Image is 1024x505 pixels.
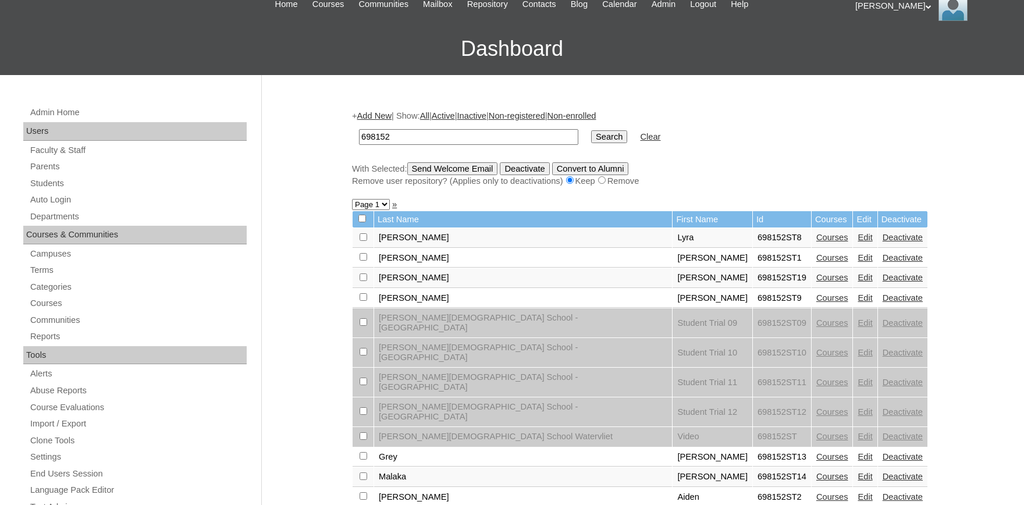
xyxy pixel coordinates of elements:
td: [PERSON_NAME] [673,467,752,487]
td: Grey [374,447,672,467]
td: Deactivate [878,211,927,228]
a: Deactivate [883,378,923,387]
a: Reports [29,329,247,344]
a: Deactivate [883,452,923,461]
td: [PERSON_NAME] [374,289,672,308]
a: Deactivate [883,492,923,502]
td: [PERSON_NAME] [673,268,752,288]
a: Communities [29,313,247,328]
td: 698152ST12 [753,397,811,426]
a: Courses [816,348,848,357]
a: Non-enrolled [547,111,596,120]
td: Courses [812,211,853,228]
a: Courses [816,253,848,262]
td: Last Name [374,211,672,228]
a: All [420,111,429,120]
td: [PERSON_NAME][DEMOGRAPHIC_DATA] School Watervliet [374,427,672,447]
a: Edit [858,293,872,303]
td: [PERSON_NAME][DEMOGRAPHIC_DATA] School - [GEOGRAPHIC_DATA] [374,338,672,367]
a: Inactive [457,111,487,120]
input: Search [359,129,578,145]
td: 698152ST13 [753,447,811,467]
a: » [392,200,397,209]
a: Courses [816,318,848,328]
td: [PERSON_NAME] [374,248,672,268]
td: Lyra [673,228,752,248]
div: With Selected: [352,162,928,187]
td: Student Trial 12 [673,397,752,426]
input: Deactivate [500,162,549,175]
a: Abuse Reports [29,383,247,398]
a: End Users Session [29,467,247,481]
a: Courses [816,233,848,242]
a: Clone Tools [29,433,247,448]
div: Courses & Communities [23,226,247,244]
div: Tools [23,346,247,365]
a: Non-registered [489,111,545,120]
td: 698152ST11 [753,368,811,397]
a: Auto Login [29,193,247,207]
a: Edit [858,452,872,461]
td: Student Trial 09 [673,308,752,337]
a: Language Pack Editor [29,483,247,497]
td: Student Trial 10 [673,338,752,367]
a: Edit [858,472,872,481]
a: Admin Home [29,105,247,120]
a: Deactivate [883,253,923,262]
td: Student Trial 11 [673,368,752,397]
td: 698152ST09 [753,308,811,337]
a: Add New [357,111,392,120]
td: 698152ST10 [753,338,811,367]
a: Courses [816,472,848,481]
td: Edit [853,211,877,228]
a: Active [432,111,455,120]
a: Courses [816,293,848,303]
td: [PERSON_NAME] [673,289,752,308]
a: Terms [29,263,247,278]
a: Deactivate [883,233,923,242]
div: Users [23,122,247,141]
td: [PERSON_NAME] [374,268,672,288]
a: Edit [858,253,872,262]
a: Edit [858,407,872,417]
a: Courses [816,432,848,441]
td: 698152ST8 [753,228,811,248]
a: Edit [858,273,872,282]
a: Edit [858,318,872,328]
td: First Name [673,211,752,228]
td: 698152ST1 [753,248,811,268]
td: Malaka [374,467,672,487]
h3: Dashboard [6,23,1018,75]
td: [PERSON_NAME] [673,447,752,467]
a: Edit [858,348,872,357]
a: Departments [29,209,247,224]
a: Deactivate [883,293,923,303]
input: Send Welcome Email [407,162,498,175]
td: 698152ST [753,427,811,447]
a: Categories [29,280,247,294]
td: [PERSON_NAME] [673,248,752,268]
div: + | Show: | | | | [352,110,928,187]
a: Edit [858,432,872,441]
a: Courses [29,296,247,311]
a: Courses [816,407,848,417]
td: 698152ST19 [753,268,811,288]
a: Alerts [29,367,247,381]
a: Students [29,176,247,191]
a: Faculty & Staff [29,143,247,158]
a: Edit [858,492,872,502]
a: Courses [816,273,848,282]
a: Deactivate [883,472,923,481]
td: 698152ST14 [753,467,811,487]
td: Id [753,211,811,228]
td: [PERSON_NAME][DEMOGRAPHIC_DATA] School - [GEOGRAPHIC_DATA] [374,308,672,337]
a: Clear [640,132,660,141]
a: Course Evaluations [29,400,247,415]
a: Edit [858,233,872,242]
td: [PERSON_NAME][DEMOGRAPHIC_DATA] School - [GEOGRAPHIC_DATA] [374,397,672,426]
td: Video [673,427,752,447]
a: Campuses [29,247,247,261]
a: Deactivate [883,318,923,328]
td: [PERSON_NAME] [374,228,672,248]
a: Courses [816,452,848,461]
